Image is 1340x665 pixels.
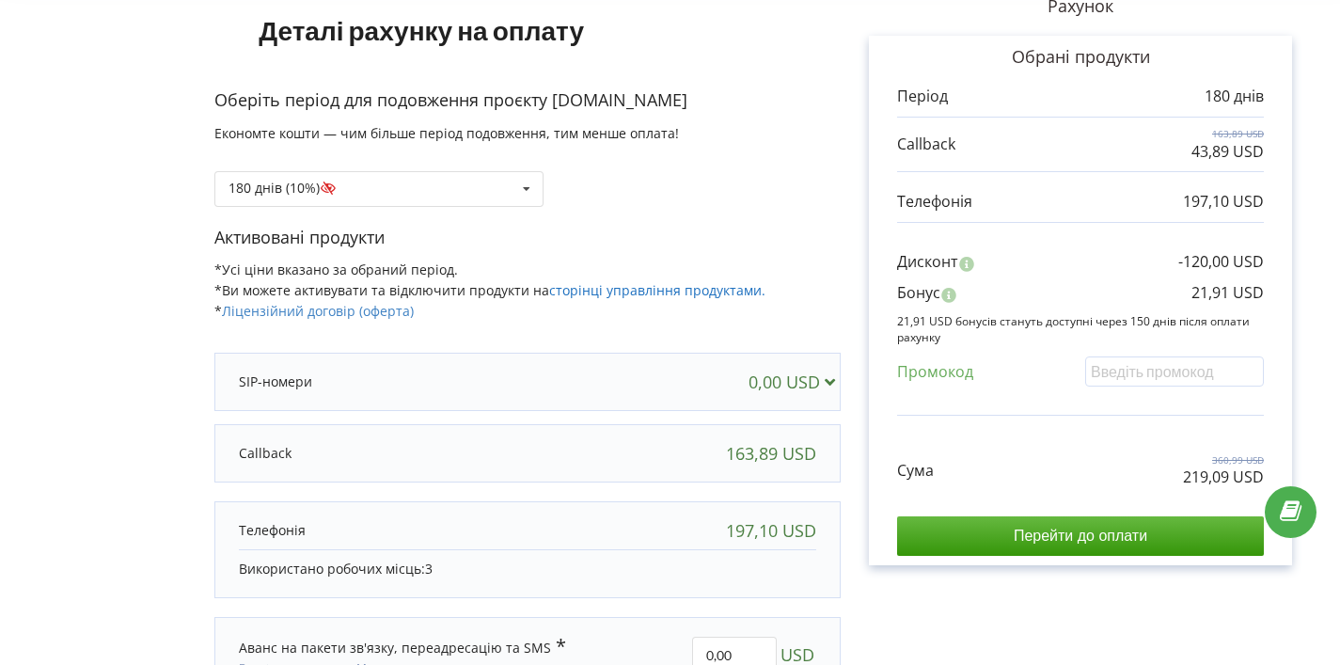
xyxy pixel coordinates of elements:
[897,516,1264,556] input: Перейти до оплати
[897,460,934,482] p: Сума
[1191,127,1264,140] p: 163,89 USD
[214,226,841,250] p: Активовані продукти
[1183,467,1264,488] p: 219,09 USD
[749,372,843,391] div: 0,00 USD
[1205,86,1264,107] p: 180 днів
[214,281,765,299] span: *Ви можете активувати та відключити продукти на
[897,86,948,107] p: Період
[549,281,765,299] a: сторінці управління продуктами.
[1183,453,1264,467] p: 360,99 USD
[1178,251,1264,273] p: -120,00 USD
[214,88,841,113] p: Оберіть період для подовження проєкту [DOMAIN_NAME]
[1191,282,1264,304] p: 21,91 USD
[897,45,1264,70] p: Обрані продукти
[897,361,973,383] p: Промокод
[897,134,955,155] p: Callback
[726,444,816,463] div: 163,89 USD
[239,521,306,540] p: Телефонія
[222,302,414,320] a: Ліцензійний договір (оферта)
[425,560,433,578] span: 3
[229,182,346,195] div: 180 днів (10%)
[1085,356,1264,386] input: Введіть промокод
[239,372,312,391] p: SIP-номери
[214,124,679,142] span: Економте кошти — чим більше період подовження, тим менше оплата!
[239,444,292,463] p: Callback
[239,637,566,657] div: Аванс на пакети зв'язку, переадресацію та SMS
[897,313,1264,345] p: 21,91 USD бонусів стануть доступні через 150 днів після оплати рахунку
[726,521,816,540] div: 197,10 USD
[1183,191,1264,213] p: 197,10 USD
[897,251,958,273] p: Дисконт
[1191,141,1264,163] p: 43,89 USD
[239,560,816,578] p: Використано робочих місць:
[897,282,940,304] p: Бонус
[214,261,458,278] span: *Усі ціни вказано за обраний період.
[897,191,972,213] p: Телефонія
